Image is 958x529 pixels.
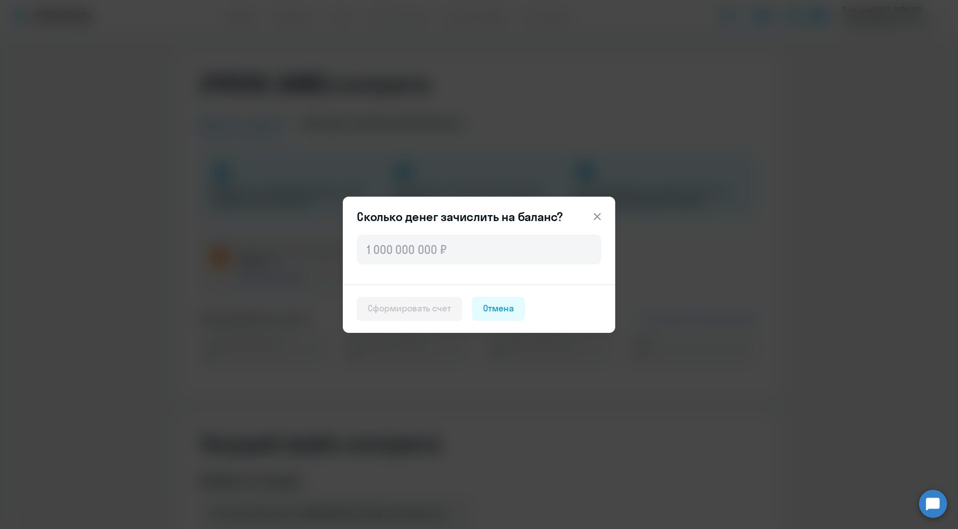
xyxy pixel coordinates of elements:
button: Отмена [472,297,525,321]
header: Сколько денег зачислить на баланс? [343,209,615,225]
div: Сформировать счет [368,302,451,315]
div: Отмена [483,302,514,315]
input: 1 000 000 000 ₽ [357,235,601,264]
button: Сформировать счет [357,297,462,321]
